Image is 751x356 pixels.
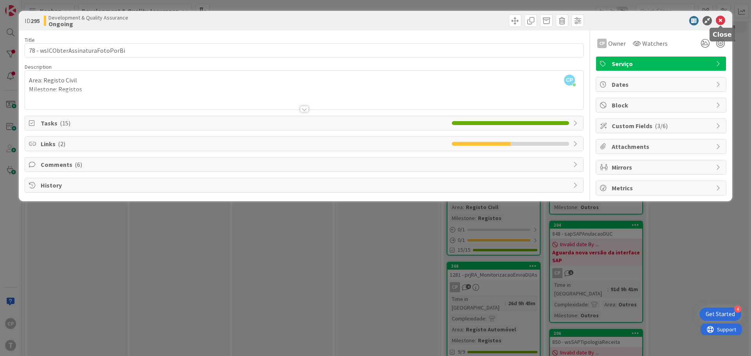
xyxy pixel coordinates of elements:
span: Support [16,1,36,11]
span: Attachments [612,142,712,151]
div: Open Get Started checklist, remaining modules: 4 [699,308,741,321]
div: Get Started [706,310,735,318]
h5: Close [713,31,732,38]
span: ( 3/6 ) [655,122,668,130]
span: History [41,181,569,190]
span: ( 15 ) [60,119,70,127]
span: Metrics [612,183,712,193]
span: Mirrors [612,163,712,172]
span: Dates [612,80,712,89]
span: Serviço [612,59,712,68]
span: ( 2 ) [58,140,65,148]
span: Block [612,100,712,110]
div: CP [597,39,607,48]
span: Comments [41,160,569,169]
span: Custom Fields [612,121,712,131]
b: 295 [31,17,40,25]
span: ( 6 ) [75,161,82,168]
input: type card name here... [25,43,584,57]
b: Ongoing [49,21,128,27]
span: ID [25,16,40,25]
span: Description [25,63,52,70]
span: Tasks [41,118,448,128]
span: Development & Quality Assurance [49,14,128,21]
span: Links [41,139,448,148]
p: Milestone: Registos [29,85,579,94]
span: Watchers [642,39,668,48]
p: Area: Registo Civil [29,76,579,85]
span: CP [564,75,575,86]
div: 4 [734,306,741,313]
label: Title [25,36,35,43]
span: Owner [608,39,626,48]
